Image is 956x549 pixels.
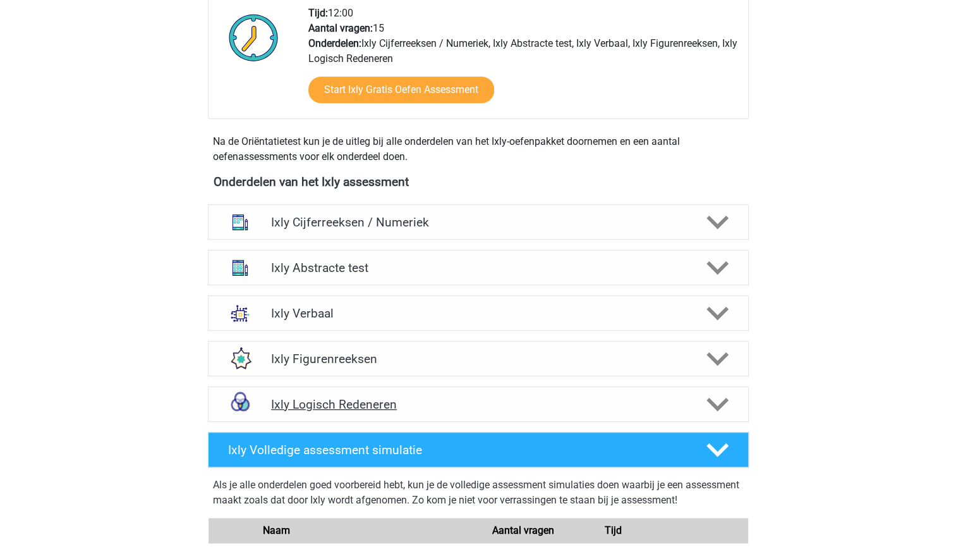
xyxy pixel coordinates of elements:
[203,432,754,467] a: Ixly Volledige assessment simulatie
[203,204,754,240] a: cijferreeksen Ixly Cijferreeksen / Numeriek
[308,77,494,103] a: Start Ixly Gratis Oefen Assessment
[271,397,685,412] h4: Ixly Logisch Redeneren
[208,134,749,164] div: Na de Oriëntatietest kun je de uitleg bij alle onderdelen van het Ixly-oefenpakket doornemen en e...
[224,388,257,421] img: syllogismen
[271,306,685,321] h4: Ixly Verbaal
[224,206,257,238] img: cijferreeksen
[228,443,686,457] h4: Ixly Volledige assessment simulatie
[308,22,373,34] b: Aantal vragen:
[271,352,685,366] h4: Ixly Figurenreeksen
[224,297,257,330] img: analogieen
[568,523,658,538] div: Tijd
[224,342,257,375] img: figuurreeksen
[222,6,286,69] img: Klok
[203,386,754,422] a: syllogismen Ixly Logisch Redeneren
[203,295,754,331] a: analogieen Ixly Verbaal
[253,523,478,538] div: Naam
[308,37,361,49] b: Onderdelen:
[299,6,747,118] div: 12:00 15 Ixly Cijferreeksen / Numeriek, Ixly Abstracte test, Ixly Verbaal, Ixly Figurenreeksen, I...
[478,523,567,538] div: Aantal vragen
[308,7,328,19] b: Tijd:
[214,175,743,189] h4: Onderdelen van het Ixly assessment
[213,478,744,513] div: Als je alle onderdelen goed voorbereid hebt, kun je de volledige assessment simulaties doen waarb...
[203,250,754,285] a: abstracte matrices Ixly Abstracte test
[271,215,685,230] h4: Ixly Cijferreeksen / Numeriek
[271,261,685,275] h4: Ixly Abstracte test
[224,251,257,284] img: abstracte matrices
[203,341,754,376] a: figuurreeksen Ixly Figurenreeksen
